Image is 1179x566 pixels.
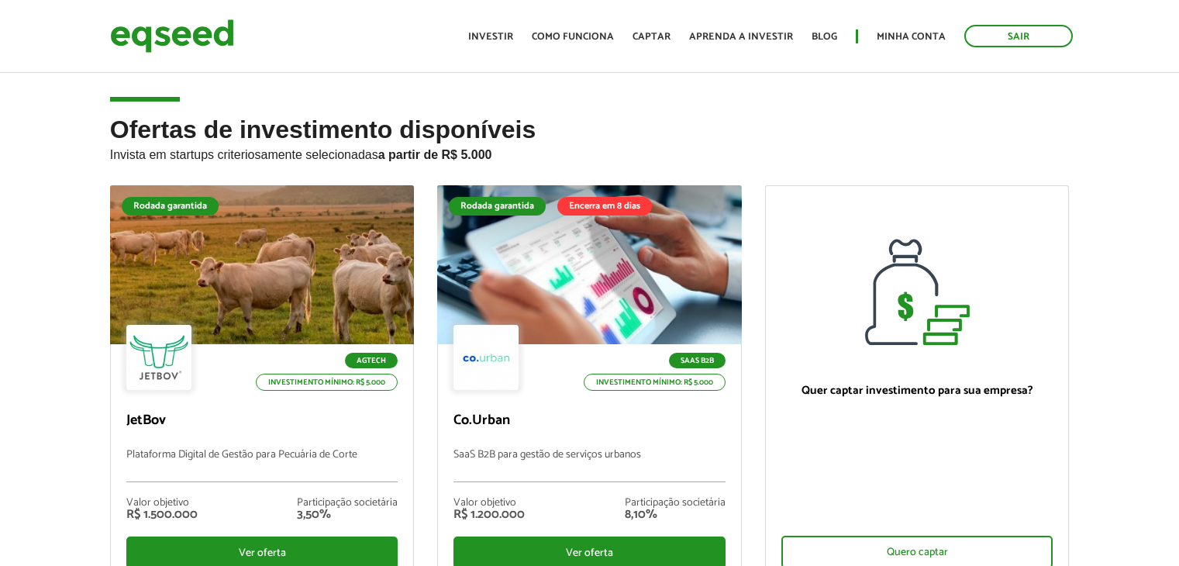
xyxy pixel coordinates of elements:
p: SaaS B2B para gestão de serviços urbanos [453,449,726,482]
a: Como funciona [532,32,614,42]
a: Blog [812,32,837,42]
div: R$ 1.500.000 [126,509,198,521]
p: Quer captar investimento para sua empresa? [781,384,1053,398]
div: R$ 1.200.000 [453,509,525,521]
a: Sair [964,25,1073,47]
p: Co.Urban [453,412,726,430]
div: Participação societária [297,498,398,509]
a: Investir [468,32,513,42]
p: JetBov [126,412,398,430]
div: 3,50% [297,509,398,521]
div: Encerra em 8 dias [557,197,652,216]
div: Participação societária [625,498,726,509]
a: Aprenda a investir [689,32,793,42]
div: Valor objetivo [126,498,198,509]
p: Investimento mínimo: R$ 5.000 [584,374,726,391]
p: Agtech [345,353,398,368]
a: Captar [633,32,671,42]
p: Investimento mínimo: R$ 5.000 [256,374,398,391]
div: 8,10% [625,509,726,521]
h2: Ofertas de investimento disponíveis [110,116,1070,185]
div: Rodada garantida [122,197,219,216]
div: Valor objetivo [453,498,525,509]
p: SaaS B2B [669,353,726,368]
p: Plataforma Digital de Gestão para Pecuária de Corte [126,449,398,482]
div: Rodada garantida [449,197,546,216]
a: Minha conta [877,32,946,42]
img: EqSeed [110,16,234,57]
p: Invista em startups criteriosamente selecionadas [110,143,1070,162]
strong: a partir de R$ 5.000 [378,148,492,161]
